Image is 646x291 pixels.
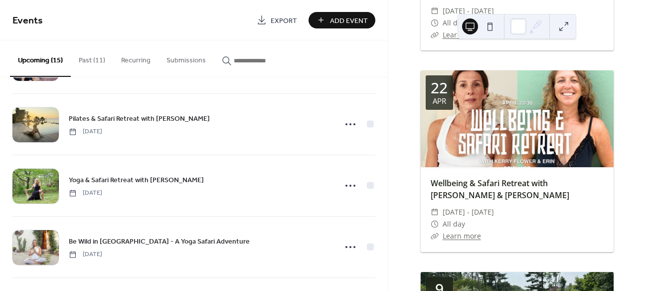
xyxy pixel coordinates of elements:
button: Submissions [159,40,214,76]
div: ​ [431,5,439,17]
span: [DATE] [69,189,102,198]
button: Add Event [309,12,375,28]
span: Add Event [330,15,368,26]
div: ​ [431,17,439,29]
span: [DATE] - [DATE] [443,206,494,218]
a: Learn more [443,231,481,241]
span: [DATE] [69,250,102,259]
span: Events [12,11,43,30]
span: [DATE] [69,127,102,136]
button: Upcoming (15) [10,40,71,77]
button: Recurring [113,40,159,76]
div: ​ [431,218,439,230]
div: Apr [433,97,446,105]
button: Past (11) [71,40,113,76]
a: Wellbeing & Safari Retreat with [PERSON_NAME] & [PERSON_NAME] [431,178,569,201]
a: Export [249,12,305,28]
span: All day [443,17,465,29]
a: Learn more [443,30,481,39]
span: [DATE] - [DATE] [443,5,494,17]
a: Yoga & Safari Retreat with [PERSON_NAME] [69,174,204,186]
span: Export [271,15,297,26]
span: All day [443,218,465,230]
span: Be Wild in [GEOGRAPHIC_DATA] - A Yoga Safari Adventure [69,237,250,247]
div: ​ [431,29,439,41]
div: 22 [431,80,448,95]
span: Yoga & Safari Retreat with [PERSON_NAME] [69,175,204,186]
span: Pilates & Safari Retreat with [PERSON_NAME] [69,114,210,124]
div: ​ [431,230,439,242]
a: Be Wild in [GEOGRAPHIC_DATA] - A Yoga Safari Adventure [69,236,250,247]
div: ​ [431,206,439,218]
a: Pilates & Safari Retreat with [PERSON_NAME] [69,113,210,124]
